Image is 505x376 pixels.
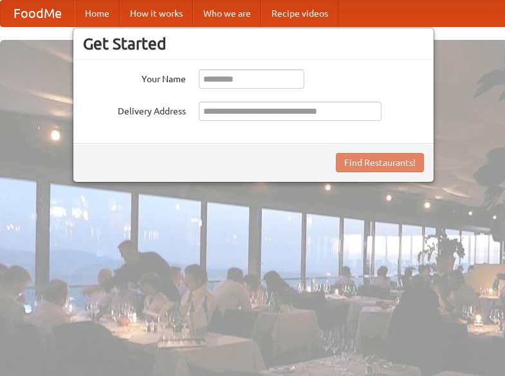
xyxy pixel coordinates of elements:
[120,1,193,26] a: How it works
[261,1,338,26] a: Recipe videos
[83,102,186,118] label: Delivery Address
[193,1,261,26] a: Who we are
[75,1,120,26] a: Home
[336,153,424,172] button: Find Restaurants!
[83,34,424,53] h3: Get Started
[1,1,75,26] a: FoodMe
[83,69,186,85] label: Your Name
